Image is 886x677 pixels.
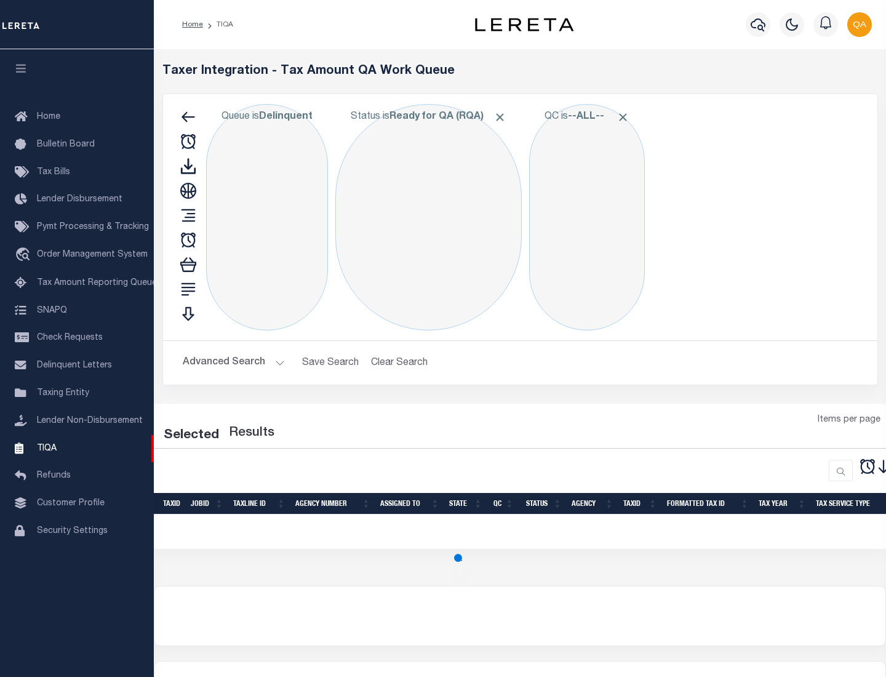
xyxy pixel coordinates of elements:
th: Tax Year [754,493,811,515]
span: Items per page [818,414,880,427]
span: Lender Disbursement [37,195,122,204]
span: Home [37,113,60,121]
label: Results [229,423,274,443]
th: TaxID [158,493,186,515]
span: Tax Bills [37,168,70,177]
div: Click to Edit [335,104,522,330]
span: TIQA [37,444,57,452]
th: QC [487,493,519,515]
span: Check Requests [37,334,103,342]
span: Click to Remove [617,111,629,124]
h5: Taxer Integration - Tax Amount QA Work Queue [162,64,878,79]
th: JobID [186,493,228,515]
img: logo-dark.svg [475,18,573,31]
button: Save Search [295,351,366,375]
span: Order Management System [37,250,148,259]
img: svg+xml;base64,PHN2ZyB4bWxucz0iaHR0cDovL3d3dy53My5vcmcvMjAwMC9zdmciIHBvaW50ZXItZXZlbnRzPSJub25lIi... [847,12,872,37]
th: Assigned To [375,493,444,515]
div: Click to Edit [529,104,645,330]
span: Security Settings [37,527,108,535]
span: SNAPQ [37,306,67,314]
button: Clear Search [366,351,433,375]
th: TaxLine ID [228,493,290,515]
span: Taxing Entity [37,389,89,398]
th: State [444,493,487,515]
span: Click to Remove [493,111,506,124]
span: Delinquent Letters [37,361,112,370]
div: Selected [164,426,219,446]
li: TIQA [203,19,233,30]
span: Lender Non-Disbursement [37,417,143,425]
th: Agency Number [290,493,375,515]
i: travel_explore [15,247,34,263]
th: Agency [567,493,618,515]
div: Click to Edit [206,104,328,330]
span: Customer Profile [37,499,105,508]
b: Ready for QA (RQA) [389,112,506,122]
span: Tax Amount Reporting Queue [37,279,157,287]
th: Formatted Tax ID [662,493,754,515]
th: Status [519,493,567,515]
a: Home [182,21,203,28]
span: Bulletin Board [37,140,95,149]
span: Refunds [37,471,71,480]
button: Advanced Search [183,351,285,375]
span: Pymt Processing & Tracking [37,223,149,231]
b: --ALL-- [568,112,604,122]
b: Delinquent [259,112,313,122]
th: TaxID [618,493,662,515]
